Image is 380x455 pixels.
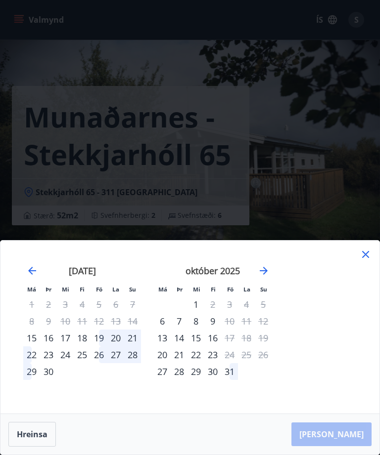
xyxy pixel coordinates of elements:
[23,330,40,346] div: Aðeins innritun í boði
[171,330,188,346] td: Choose þriðjudagur, 14. október 2025 as your check-in date. It’s available.
[74,346,91,363] td: Choose fimmtudagur, 25. september 2025 as your check-in date. It’s available.
[188,296,204,313] td: Choose miðvikudagur, 1. október 2025 as your check-in date. It’s available.
[204,363,221,380] td: Choose fimmtudagur, 30. október 2025 as your check-in date. It’s available.
[171,346,188,363] td: Choose þriðjudagur, 21. október 2025 as your check-in date. It’s available.
[243,286,250,293] small: La
[204,363,221,380] div: 30
[23,346,40,363] div: 22
[107,296,124,313] td: Not available. laugardagur, 6. september 2025
[129,286,136,293] small: Su
[221,363,238,380] td: Choose föstudagur, 31. október 2025 as your check-in date. It’s available.
[124,330,141,346] td: Choose sunnudagur, 21. september 2025 as your check-in date. It’s available.
[57,296,74,313] td: Not available. miðvikudagur, 3. september 2025
[23,363,40,380] div: 29
[221,296,238,313] td: Not available. föstudagur, 3. október 2025
[107,330,124,346] div: 20
[40,363,57,380] div: 30
[255,330,272,346] td: Not available. sunnudagur, 19. október 2025
[124,346,141,363] div: 28
[40,313,57,330] td: Not available. þriðjudagur, 9. september 2025
[154,346,171,363] td: Choose mánudagur, 20. október 2025 as your check-in date. It’s available.
[57,330,74,346] div: 17
[74,346,91,363] div: 25
[221,346,238,363] div: Aðeins útritun í boði
[158,286,167,293] small: Má
[124,330,141,346] div: 21
[154,313,171,330] div: Aðeins innritun í boði
[154,330,171,346] td: Choose mánudagur, 13. október 2025 as your check-in date. It’s available.
[91,330,107,346] td: Choose föstudagur, 19. september 2025 as your check-in date. It’s available.
[221,330,238,346] td: Not available. föstudagur, 17. október 2025
[211,286,216,293] small: Fi
[154,363,171,380] div: Aðeins innritun í boði
[221,313,238,330] td: Not available. föstudagur, 10. október 2025
[204,330,221,346] div: 16
[221,313,238,330] div: Aðeins útritun í boði
[74,313,91,330] td: Not available. fimmtudagur, 11. september 2025
[40,330,57,346] td: Choose þriðjudagur, 16. september 2025 as your check-in date. It’s available.
[12,252,284,402] div: Calendar
[40,363,57,380] td: Choose þriðjudagur, 30. september 2025 as your check-in date. It’s available.
[238,330,255,346] td: Not available. laugardagur, 18. október 2025
[221,330,238,346] div: Aðeins útritun í boði
[124,313,141,330] td: Not available. sunnudagur, 14. september 2025
[23,296,40,313] td: Not available. mánudagur, 1. september 2025
[188,330,204,346] td: Choose miðvikudagur, 15. október 2025 as your check-in date. It’s available.
[40,296,57,313] td: Not available. þriðjudagur, 2. september 2025
[188,313,204,330] td: Choose miðvikudagur, 8. október 2025 as your check-in date. It’s available.
[112,286,119,293] small: La
[23,330,40,346] td: Choose mánudagur, 15. september 2025 as your check-in date. It’s available.
[154,346,171,363] div: Aðeins innritun í boði
[255,296,272,313] td: Not available. sunnudagur, 5. október 2025
[204,296,221,313] td: Not available. fimmtudagur, 2. október 2025
[227,286,234,293] small: Fö
[107,346,124,363] td: Choose laugardagur, 27. september 2025 as your check-in date. It’s available.
[188,346,204,363] div: 22
[27,286,36,293] small: Má
[91,346,107,363] div: 26
[188,363,204,380] div: 29
[171,313,188,330] td: Choose þriðjudagur, 7. október 2025 as your check-in date. It’s available.
[186,265,240,277] strong: október 2025
[74,330,91,346] div: 18
[23,313,40,330] td: Not available. mánudagur, 8. september 2025
[204,313,221,330] td: Choose fimmtudagur, 9. október 2025 as your check-in date. It’s available.
[91,313,107,330] td: Not available. föstudagur, 12. september 2025
[62,286,69,293] small: Mi
[204,346,221,363] div: 23
[188,330,204,346] div: 15
[91,296,107,313] td: Not available. föstudagur, 5. september 2025
[255,313,272,330] td: Not available. sunnudagur, 12. október 2025
[177,286,183,293] small: Þr
[238,346,255,363] td: Not available. laugardagur, 25. október 2025
[40,346,57,363] td: Choose þriðjudagur, 23. september 2025 as your check-in date. It’s available.
[57,313,74,330] td: Not available. miðvikudagur, 10. september 2025
[188,346,204,363] td: Choose miðvikudagur, 22. október 2025 as your check-in date. It’s available.
[154,313,171,330] td: Choose mánudagur, 6. október 2025 as your check-in date. It’s available.
[188,296,204,313] div: 1
[221,346,238,363] td: Not available. föstudagur, 24. október 2025
[46,286,51,293] small: Þr
[221,363,238,380] div: 31
[188,363,204,380] td: Choose miðvikudagur, 29. október 2025 as your check-in date. It’s available.
[238,296,255,313] td: Not available. laugardagur, 4. október 2025
[171,346,188,363] div: 21
[260,286,267,293] small: Su
[69,265,96,277] strong: [DATE]
[57,346,74,363] td: Choose miðvikudagur, 24. september 2025 as your check-in date. It’s available.
[171,363,188,380] div: 28
[57,346,74,363] div: 24
[188,313,204,330] div: 8
[204,346,221,363] td: Choose fimmtudagur, 23. október 2025 as your check-in date. It’s available.
[124,296,141,313] td: Not available. sunnudagur, 7. september 2025
[204,330,221,346] td: Choose fimmtudagur, 16. október 2025 as your check-in date. It’s available.
[91,346,107,363] td: Choose föstudagur, 26. september 2025 as your check-in date. It’s available.
[193,286,200,293] small: Mi
[96,286,102,293] small: Fö
[23,346,40,363] td: Choose mánudagur, 22. september 2025 as your check-in date. It’s available.
[107,330,124,346] td: Choose laugardagur, 20. september 2025 as your check-in date. It’s available.
[171,330,188,346] div: 14
[154,330,171,346] div: Aðeins innritun í boði
[40,330,57,346] div: 16
[107,346,124,363] div: 27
